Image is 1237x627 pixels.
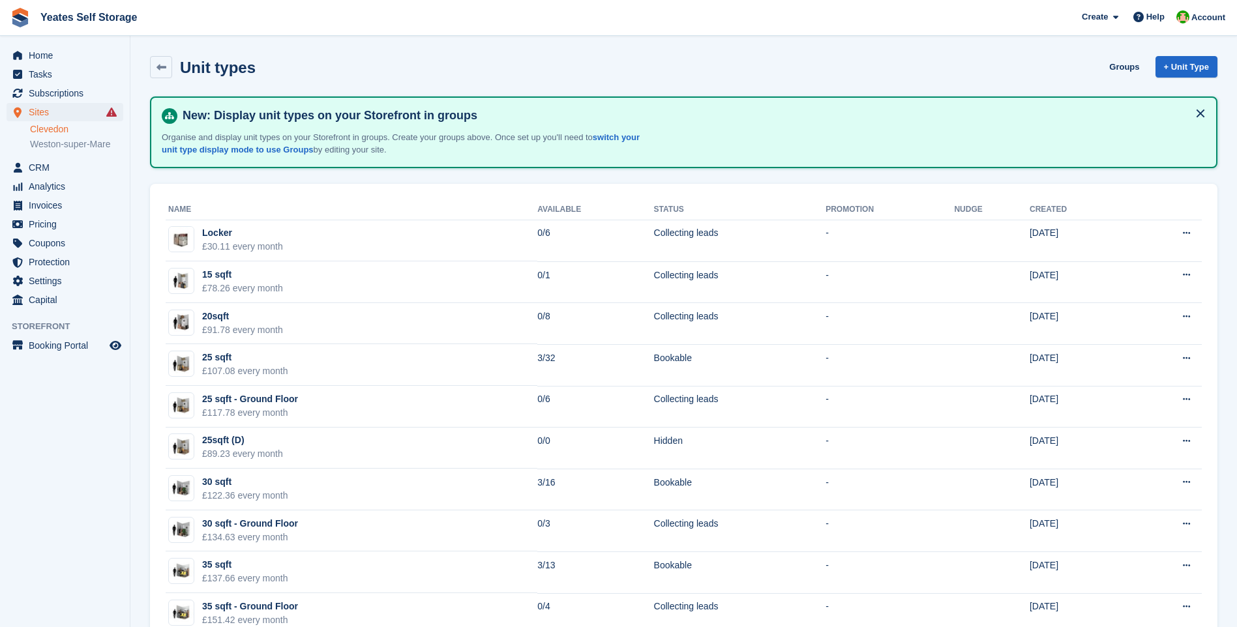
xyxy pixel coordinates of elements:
a: Clevedon [30,123,123,136]
span: Subscriptions [29,84,107,102]
div: 35 sqft [202,558,288,572]
img: 35-sqft-unit.jpg [169,562,194,581]
td: Collecting leads [654,261,826,303]
td: 3/13 [537,551,653,593]
td: [DATE] [1030,428,1129,469]
img: 35-sqft-unit.jpg [169,604,194,622]
a: Weston-super-Mare [30,138,123,151]
td: [DATE] [1030,303,1129,345]
span: Pricing [29,215,107,233]
div: 30 sqft - Ground Floor [202,517,298,531]
td: - [826,551,954,593]
a: Yeates Self Storage [35,7,143,28]
td: [DATE] [1030,261,1129,303]
img: Locker%20Small%20-%20Plain.jpg [169,227,194,252]
td: [DATE] [1030,551,1129,593]
div: £78.26 every month [202,282,283,295]
img: 15-sqft-unit.jpg [169,272,194,291]
img: 25-sqft-unit.jpg [169,355,194,373]
td: 0/8 [537,303,653,345]
td: [DATE] [1030,344,1129,386]
td: Collecting leads [654,220,826,261]
td: - [826,510,954,552]
i: Smart entry sync failures have occurred [106,107,117,117]
a: menu [7,103,123,121]
div: £134.63 every month [202,531,298,544]
td: 0/3 [537,510,653,552]
span: Account [1191,11,1225,24]
img: Angela Field [1176,10,1189,23]
td: - [826,469,954,510]
td: Collecting leads [654,303,826,345]
div: £89.23 every month [202,447,283,461]
td: Bookable [654,469,826,510]
span: Settings [29,272,107,290]
a: menu [7,234,123,252]
a: menu [7,272,123,290]
td: - [826,261,954,303]
a: menu [7,336,123,355]
th: Status [654,199,826,220]
td: 0/0 [537,428,653,469]
a: menu [7,177,123,196]
img: 30-sqft-unit.jpg [169,479,194,498]
img: stora-icon-8386f47178a22dfd0bd8f6a31ec36ba5ce8667c1dd55bd0f319d3a0aa187defe.svg [10,8,30,27]
div: 20sqft [202,310,283,323]
img: 30-sqft-unit.jpg [169,520,194,539]
div: £30.11 every month [202,240,283,254]
span: CRM [29,158,107,177]
div: £107.08 every month [202,364,288,378]
img: 25-sqft-unit.jpg [169,396,194,415]
td: [DATE] [1030,469,1129,510]
span: Coupons [29,234,107,252]
h2: Unit types [180,59,256,76]
h4: New: Display unit types on your Storefront in groups [177,108,1206,123]
a: menu [7,196,123,214]
div: £91.78 every month [202,323,283,337]
th: Name [166,199,537,220]
td: - [826,344,954,386]
td: - [826,220,954,261]
th: Available [537,199,653,220]
td: [DATE] [1030,220,1129,261]
a: menu [7,158,123,177]
div: £122.36 every month [202,489,288,503]
span: Tasks [29,65,107,83]
span: Invoices [29,196,107,214]
span: Analytics [29,177,107,196]
span: Booking Portal [29,336,107,355]
div: 35 sqft - Ground Floor [202,600,298,613]
span: Protection [29,253,107,271]
a: + Unit Type [1155,56,1217,78]
td: Collecting leads [654,386,826,428]
th: Created [1030,199,1129,220]
div: Locker [202,226,283,240]
td: Bookable [654,344,826,386]
span: Storefront [12,320,130,333]
td: 0/6 [537,386,653,428]
td: Bookable [654,551,826,593]
div: £151.42 every month [202,613,298,627]
span: Home [29,46,107,65]
div: 25sqft (D) [202,433,283,447]
div: 25 sqft [202,351,288,364]
span: Help [1146,10,1165,23]
td: 0/1 [537,261,653,303]
a: menu [7,215,123,233]
a: Preview store [108,338,123,353]
td: [DATE] [1030,510,1129,552]
a: menu [7,46,123,65]
td: 3/16 [537,469,653,510]
td: Hidden [654,428,826,469]
div: 15 sqft [202,268,283,282]
td: - [826,303,954,345]
span: Sites [29,103,107,121]
th: Promotion [826,199,954,220]
div: £117.78 every month [202,406,298,420]
td: Collecting leads [654,510,826,552]
div: 25 sqft - Ground Floor [202,392,298,406]
td: 0/6 [537,220,653,261]
span: Create [1082,10,1108,23]
th: Nudge [954,199,1030,220]
img: 20-sqft-unit.jpg [169,313,194,332]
